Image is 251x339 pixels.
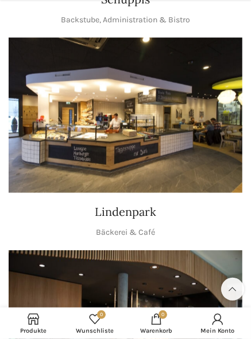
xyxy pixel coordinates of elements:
div: My cart [126,310,187,336]
span: Wunschliste [70,327,120,334]
a: Scroll to top button [221,278,244,301]
a: 0 Warenkorb [126,310,187,336]
p: Bäckerei & Café [96,227,155,239]
div: 1 / 1 [9,38,242,193]
h4: Lindenpark [95,204,156,220]
span: 0 [159,310,167,319]
p: Backstube, Administration & Bistro [61,14,190,26]
span: 0 [97,310,106,319]
a: Produkte [3,310,64,336]
a: Mein Konto [187,310,248,336]
span: Produkte [9,327,59,334]
span: Mein Konto [192,327,242,334]
div: Meine Wunschliste [64,310,126,336]
span: Warenkorb [132,327,182,334]
a: 0 Wunschliste [64,310,126,336]
img: 150130-Schwyter-013 [9,38,242,193]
